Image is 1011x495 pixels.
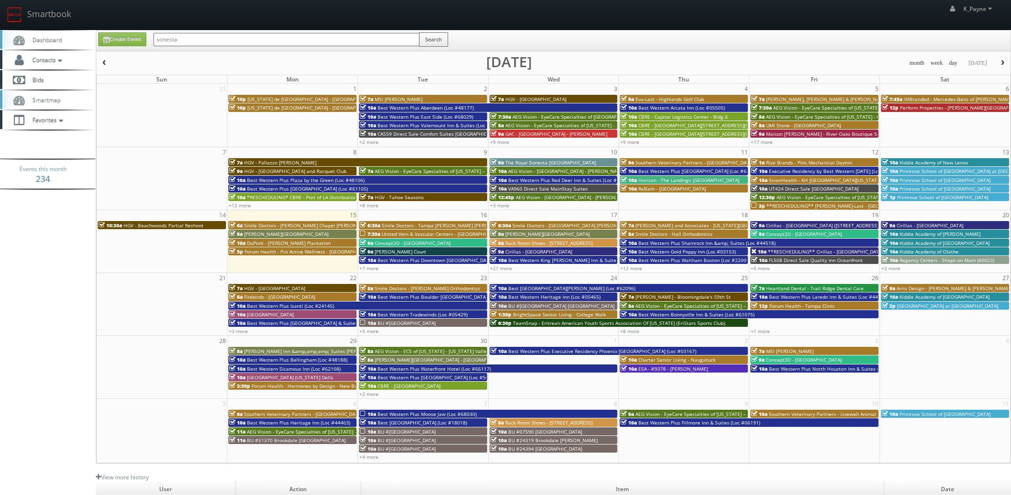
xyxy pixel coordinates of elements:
span: 11a [229,428,245,435]
span: Contacts [28,56,64,64]
span: Kiddie Academy of [GEOGRAPHIC_DATA] [899,293,990,300]
span: 10a [621,257,637,263]
span: BU #07590 [GEOGRAPHIC_DATA] [508,428,582,435]
span: 10a [621,131,637,137]
span: AEG Vision - EyeCare Specialties of [GEOGRAPHIC_DATA][US_STATE] - [GEOGRAPHIC_DATA] [512,113,716,120]
span: 7a [751,348,765,354]
a: +1 more [751,328,770,334]
span: [PERSON_NAME] Inn &amp;amp;amp; Suites [PERSON_NAME] [244,348,384,354]
span: AEG Vision - [GEOGRAPHIC_DATA] - [PERSON_NAME] Cypress [516,194,652,201]
span: [PERSON_NAME][GEOGRAPHIC_DATA] [505,231,590,237]
span: 10p [229,96,246,102]
span: CBRE - [GEOGRAPHIC_DATA][STREET_ADDRESS][GEOGRAPHIC_DATA] [638,122,791,129]
span: Cirillas - [GEOGRAPHIC_DATA] [897,222,963,229]
span: 10a [621,113,637,120]
span: BU #[GEOGRAPHIC_DATA] [378,437,436,444]
span: 10a [360,383,376,389]
span: [PERSON_NAME] and Associates - [US_STATE][GEOGRAPHIC_DATA] [635,222,785,229]
span: Smile Doctors - [PERSON_NAME] Chapel [PERSON_NAME] Orthodontic [244,222,403,229]
span: Best Western Plus Boulder [GEOGRAPHIC_DATA] (Loc #06179) [378,293,518,300]
span: Regency Centers - Shops on Main (60023) [899,257,994,263]
span: Rise Brands - Pins Mechanical Dayton [766,159,852,166]
span: 10a [751,248,766,255]
span: K_Payne [963,5,995,13]
span: Best Western Sicamous Inn (Loc #62108) [247,365,341,372]
span: 1:30p [490,311,511,318]
span: Best Western Plus Fillmore Inn & Suites (Loc #06191) [638,419,760,426]
span: CBRE - [GEOGRAPHIC_DATA][STREET_ADDRESS][GEOGRAPHIC_DATA] [638,131,791,137]
span: 12p [751,303,768,309]
span: AEG Vision - EyeCare Specialties of [US_STATE] – [PERSON_NAME] EyeCare [247,428,416,435]
span: 10a [360,419,376,426]
span: Best Western Plus [GEOGRAPHIC_DATA] (Loc #61105) [247,185,368,192]
span: CBRE - [GEOGRAPHIC_DATA] [378,383,440,389]
span: 10a [360,293,376,300]
span: ScionHealth - KH [GEOGRAPHIC_DATA][US_STATE] [769,177,881,183]
span: 12:30p [751,194,775,201]
span: MSI [PERSON_NAME] [375,96,422,102]
span: Best Western King [PERSON_NAME] Inn & Suites (Loc #62106) [508,257,650,263]
span: AEG Vision - EyeCare Specialties of [US_STATE] – EyeCare in [GEOGRAPHIC_DATA] [375,168,559,174]
span: Best Western Bonnyville Inn & Suites (Loc #61075) [638,311,755,318]
span: 7a [360,168,373,174]
span: 10a [621,240,637,246]
a: +2 more [359,139,378,145]
span: Forum Health - Tampa Clinic [769,303,835,309]
span: [PERSON_NAME][GEOGRAPHIC_DATA] [244,231,328,237]
span: 10a [751,185,767,192]
span: Best Western Plus North Houston Inn & Suites (Loc #44475) [769,365,907,372]
span: Best Western Plus East Side (Loc #68029) [378,113,473,120]
span: Primrose School of [GEOGRAPHIC_DATA] [897,194,988,201]
span: HGV - [GEOGRAPHIC_DATA] and Racquet Club [244,168,347,174]
span: 10a [360,257,376,263]
span: 7a [621,222,634,229]
span: TeamSnap - Eritrean American Youth Sports Association Of [US_STATE] (EriStars Sports Club). [513,320,726,326]
span: 10a [490,168,507,174]
span: [US_STATE] de [GEOGRAPHIC_DATA] - [GEOGRAPHIC_DATA] [247,104,379,111]
span: Concept3D - [GEOGRAPHIC_DATA] [766,231,842,237]
span: Horizon - The Landings [GEOGRAPHIC_DATA] [638,177,739,183]
span: 12:45p [490,194,514,201]
span: 10a [229,419,245,426]
span: 10a [360,374,376,381]
a: +3 more [490,202,509,209]
span: **RESCHEDULING** Cirillas - [GEOGRAPHIC_DATA] [768,248,883,255]
a: +5 more [359,328,378,334]
button: day [946,57,961,69]
span: 10a [360,428,376,435]
a: +21 more [490,265,512,272]
span: Kiddie Academy of New Lenox [899,159,968,166]
span: 10a [751,365,767,372]
span: Smile Doctors - Hall Orthodontics [635,231,713,237]
span: Concept3D - [GEOGRAPHIC_DATA] [766,356,842,363]
span: 8a [751,113,765,120]
span: 10a [882,240,898,246]
span: Cirillas - [GEOGRAPHIC_DATA] ([STREET_ADDRESS]) [766,222,880,229]
span: 9a [229,168,243,174]
span: 7:30a [751,104,772,111]
span: Arris Design - [PERSON_NAME] & [PERSON_NAME] [897,285,1010,292]
span: Best Western Plus Executive Residency Phoenix [GEOGRAPHIC_DATA] (Loc #03167) [508,348,696,354]
span: Best Western Plus [GEOGRAPHIC_DATA] (Loc #64008) [638,168,759,174]
span: 10a [360,437,376,444]
span: Best Western Plus Plaza by the Green (Loc #48106) [247,177,365,183]
span: 9a [751,356,765,363]
span: [PERSON_NAME], [PERSON_NAME] & [PERSON_NAME], LLC - [GEOGRAPHIC_DATA] [766,96,950,102]
span: 9a [490,159,504,166]
span: The Royal Sonesta [GEOGRAPHIC_DATA] [505,159,596,166]
span: 10a [882,231,898,237]
a: +9 more [490,139,509,145]
span: [PERSON_NAME][GEOGRAPHIC_DATA] - [GEOGRAPHIC_DATA] [375,356,510,363]
span: 10a [882,293,898,300]
a: +8 more [359,202,378,209]
span: 9a [360,248,373,255]
span: Best Western Heritage Inn (Loc #05465) [508,293,601,300]
a: +9 more [620,139,639,145]
span: 10a [229,177,245,183]
span: 6:30a [490,222,511,229]
span: 10a [621,185,637,192]
span: Best Western Plus Aberdeen (Loc #48177) [378,104,474,111]
span: Charter Senior Living - Naugatuck [638,356,715,363]
span: Maison [PERSON_NAME] - River Oaks Boutique Second Shoot [766,131,906,137]
span: 10a [621,365,637,372]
